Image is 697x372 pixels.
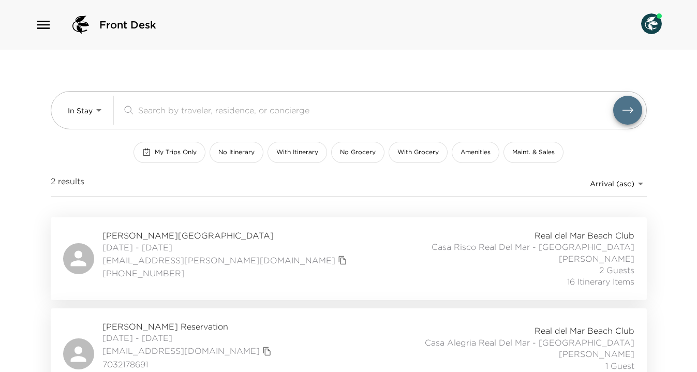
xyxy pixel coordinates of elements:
[102,230,350,241] span: [PERSON_NAME][GEOGRAPHIC_DATA]
[102,255,335,266] a: [EMAIL_ADDRESS][PERSON_NAME][DOMAIN_NAME]
[102,242,350,253] span: [DATE] - [DATE]
[138,104,613,116] input: Search by traveler, residence, or concierge
[503,142,563,163] button: Maint. & Sales
[155,148,197,157] span: My Trips Only
[432,241,634,252] span: Casa Risco Real Del Mar - [GEOGRAPHIC_DATA]
[452,142,499,163] button: Amenities
[389,142,448,163] button: With Grocery
[68,106,93,115] span: In Stay
[397,148,439,157] span: With Grocery
[335,253,350,267] button: copy primary member email
[641,13,662,34] img: User
[102,332,274,344] span: [DATE] - [DATE]
[599,264,634,276] span: 2 Guests
[535,325,634,336] span: Real del Mar Beach Club
[535,230,634,241] span: Real del Mar Beach Club
[99,18,156,32] span: Front Desk
[567,276,634,287] span: 16 Itinerary Items
[268,142,327,163] button: With Itinerary
[559,348,634,360] span: [PERSON_NAME]
[260,344,274,359] button: copy primary member email
[605,360,634,371] span: 1 Guest
[512,148,555,157] span: Maint. & Sales
[102,267,350,279] span: [PHONE_NUMBER]
[276,148,318,157] span: With Itinerary
[51,175,84,192] span: 2 results
[218,148,255,157] span: No Itinerary
[559,253,634,264] span: [PERSON_NAME]
[102,345,260,356] a: [EMAIL_ADDRESS][DOMAIN_NAME]
[590,179,634,188] span: Arrival (asc)
[340,148,376,157] span: No Grocery
[51,217,647,300] a: [PERSON_NAME][GEOGRAPHIC_DATA][DATE] - [DATE][EMAIL_ADDRESS][PERSON_NAME][DOMAIN_NAME]copy primar...
[331,142,384,163] button: No Grocery
[425,337,634,348] span: Casa Alegria Real Del Mar - [GEOGRAPHIC_DATA]
[102,321,274,332] span: [PERSON_NAME] Reservation
[68,12,93,37] img: logo
[134,142,205,163] button: My Trips Only
[461,148,491,157] span: Amenities
[102,359,274,370] span: 7032178691
[210,142,263,163] button: No Itinerary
